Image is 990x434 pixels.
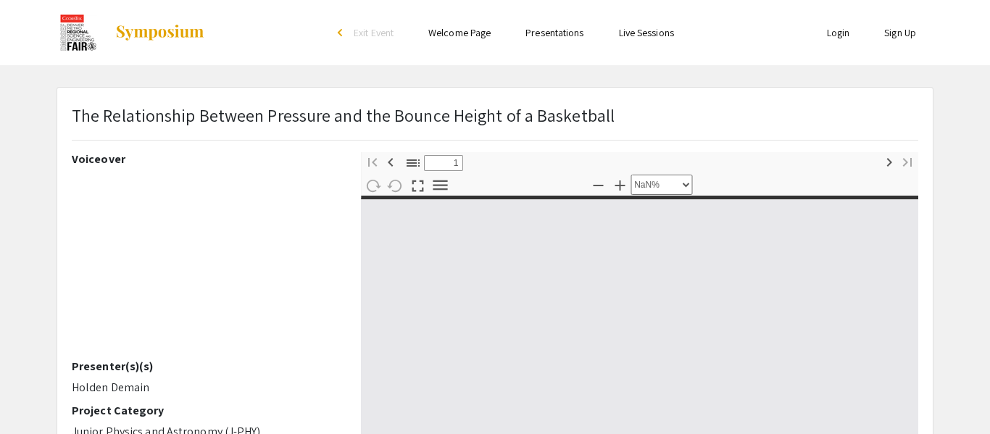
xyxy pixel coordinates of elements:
button: Zoom Out [586,174,610,195]
button: Previous Page [378,151,403,172]
input: Page [424,155,463,171]
button: Next Page [877,151,902,172]
img: CoorsTek Denver Metro Regional Science and Engineering Fair [57,14,100,51]
a: Presentations [525,26,583,39]
button: First page [360,151,385,172]
button: Zoom In [607,174,632,195]
a: Login [827,26,850,39]
div: arrow_back_ios [338,28,346,37]
p: Holden Demain [72,379,339,396]
button: Rotate Counterclockwise [383,175,407,196]
button: Rotate Clockwise [360,175,385,196]
button: Switch to Presentation Mode [405,174,430,195]
a: CoorsTek Denver Metro Regional Science and Engineering Fair [57,14,205,51]
a: Welcome Page [428,26,491,39]
button: Last page [895,151,920,172]
h2: Project Category [72,404,339,417]
button: Tools [428,175,452,196]
button: Toggle Sidebar [401,152,425,173]
a: Live Sessions [619,26,674,39]
img: Symposium by ForagerOne [115,24,205,41]
h2: Voiceover [72,152,339,166]
a: Sign Up [884,26,916,39]
select: Zoom [631,175,692,195]
p: The Relationship Between Pressure and the Bounce Height of a Basketball [72,102,615,128]
h2: Presenter(s)(s) [72,359,339,373]
span: Exit Event [354,26,394,39]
